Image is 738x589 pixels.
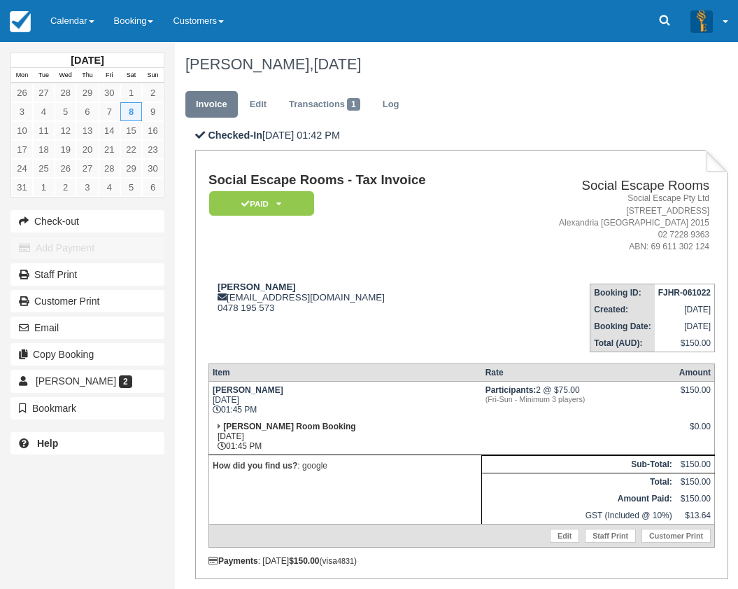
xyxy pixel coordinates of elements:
[10,263,164,286] a: Staff Print
[11,159,33,178] a: 24
[99,140,120,159] a: 21
[76,159,98,178] a: 27
[11,121,33,140] a: 10
[119,375,132,388] span: 2
[482,382,676,419] td: 2 @ $75.00
[36,375,116,387] span: [PERSON_NAME]
[55,178,76,197] a: 2
[213,385,283,395] strong: [PERSON_NAME]
[55,102,76,121] a: 5
[120,102,142,121] a: 8
[208,282,499,313] div: [EMAIL_ADDRESS][DOMAIN_NAME] 0478 195 573
[655,318,715,335] td: [DATE]
[142,83,164,102] a: 2
[590,284,655,302] th: Booking ID:
[55,83,76,102] a: 28
[278,91,371,118] a: Transactions1
[11,83,33,102] a: 26
[55,121,76,140] a: 12
[676,364,715,382] th: Amount
[676,473,715,491] td: $150.00
[55,140,76,159] a: 19
[504,193,709,253] address: Social Escape Pty Ltd [STREET_ADDRESS] Alexandria [GEOGRAPHIC_DATA] 2015 02 7228 9363 ABN: 69 611...
[218,282,296,292] strong: [PERSON_NAME]
[142,140,164,159] a: 23
[485,395,672,403] em: (Fri-Sun - Minimum 3 players)
[585,529,636,543] a: Staff Print
[482,473,676,491] th: Total:
[10,11,31,32] img: checkfront-main-nav-mini-logo.png
[208,173,499,188] h1: Social Escape Rooms - Tax Invoice
[208,364,481,382] th: Item
[504,179,709,193] h2: Social Escape Rooms
[209,191,314,216] em: Paid
[550,529,579,543] a: Edit
[679,385,711,406] div: $150.00
[99,102,120,121] a: 7
[347,98,360,111] span: 1
[208,190,309,216] a: Paid
[10,317,164,339] button: Email
[99,83,120,102] a: 30
[208,418,481,455] td: [DATE] 01:45 PM
[690,10,713,32] img: A3
[142,121,164,140] a: 16
[55,159,76,178] a: 26
[76,178,98,197] a: 3
[10,397,164,420] button: Bookmark
[590,318,655,335] th: Booking Date:
[185,56,718,73] h1: [PERSON_NAME],
[120,178,142,197] a: 5
[372,91,410,118] a: Log
[10,432,164,455] a: Help
[11,68,33,83] th: Mon
[10,210,164,233] button: Check-out
[33,83,55,102] a: 27
[10,237,164,259] button: Add Payment
[679,422,711,443] div: $0.00
[142,178,164,197] a: 6
[120,159,142,178] a: 29
[208,130,262,141] b: Checked-In
[208,556,258,566] strong: Payments
[590,301,655,318] th: Created:
[482,490,676,507] th: Amount Paid:
[10,370,164,392] a: [PERSON_NAME] 2
[142,102,164,121] a: 9
[11,178,33,197] a: 31
[99,121,120,140] a: 14
[195,128,728,143] p: [DATE] 01:42 PM
[208,382,481,419] td: [DATE] 01:45 PM
[55,68,76,83] th: Wed
[99,68,120,83] th: Fri
[485,385,537,395] strong: Participants
[482,456,676,473] th: Sub-Total:
[99,178,120,197] a: 4
[33,159,55,178] a: 25
[37,438,58,449] b: Help
[76,68,98,83] th: Thu
[142,159,164,178] a: 30
[71,55,104,66] strong: [DATE]
[120,68,142,83] th: Sat
[120,83,142,102] a: 1
[676,456,715,473] td: $150.00
[313,55,361,73] span: [DATE]
[10,290,164,312] a: Customer Print
[76,102,98,121] a: 6
[120,121,142,140] a: 15
[33,140,55,159] a: 18
[11,140,33,159] a: 17
[76,121,98,140] a: 13
[208,556,715,566] div: : [DATE] (visa )
[676,507,715,525] td: $13.64
[10,343,164,366] button: Copy Booking
[641,529,711,543] a: Customer Print
[482,364,676,382] th: Rate
[33,68,55,83] th: Tue
[213,459,478,473] p: : google
[33,102,55,121] a: 4
[185,91,238,118] a: Invoice
[676,490,715,507] td: $150.00
[11,102,33,121] a: 3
